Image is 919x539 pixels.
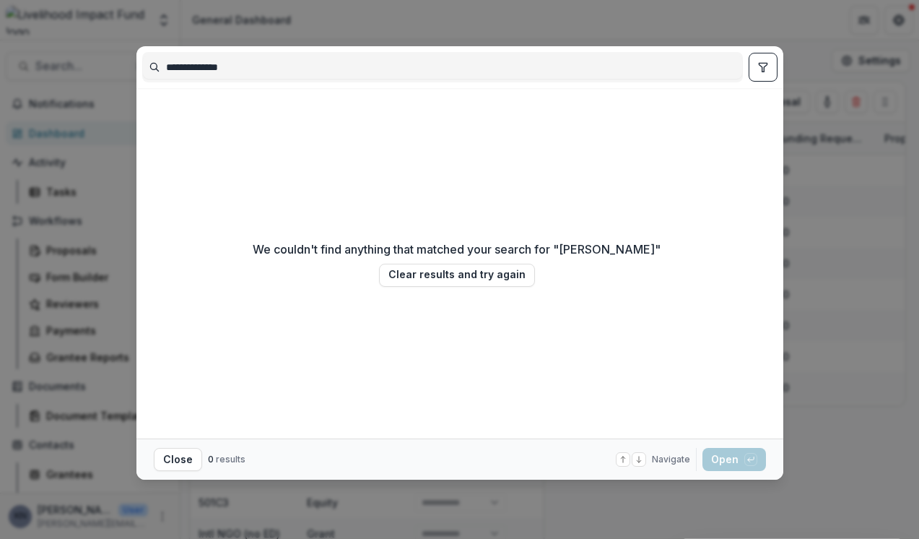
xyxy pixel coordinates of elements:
span: results [216,454,245,465]
button: Clear results and try again [379,264,535,287]
button: toggle filters [749,53,778,82]
p: We couldn't find anything that matched your search for " [PERSON_NAME] " [253,241,661,258]
button: Open [702,448,766,471]
span: Navigate [652,453,690,466]
span: 0 [208,454,214,465]
button: Close [154,448,202,471]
